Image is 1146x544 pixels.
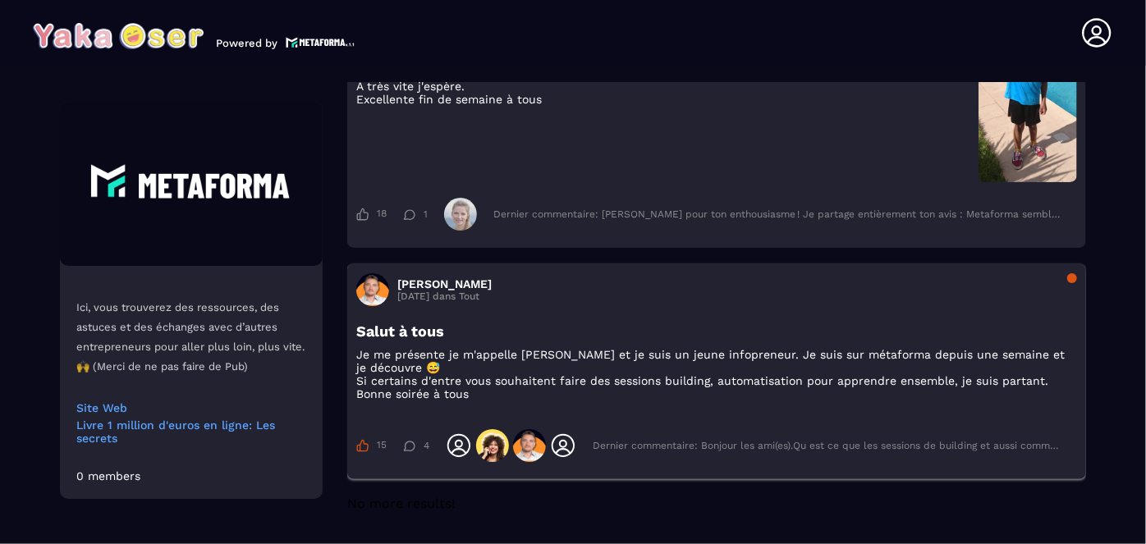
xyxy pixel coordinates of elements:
[347,496,455,511] span: No more results!
[356,348,1077,400] p: Je me présente je m'appelle [PERSON_NAME] et je suis un jeune infopreneur. Je suis sur métaforma ...
[593,440,1061,451] div: Dernier commentaire: Bonjour les ami(es).Qu est ce que les sessions de building et aussi comment ...
[33,23,204,49] img: logo-branding
[397,277,492,290] h3: [PERSON_NAME]
[397,290,492,302] p: [DATE] dans Tout
[60,102,323,266] img: Community background
[356,322,1077,340] h3: Salut à tous
[424,208,428,220] span: 1
[286,35,355,49] img: logo
[377,208,387,221] span: 18
[424,440,429,451] span: 4
[76,418,306,445] a: Livre 1 million d'euros en ligne: Les secrets
[493,208,1061,220] div: Dernier commentaire: [PERSON_NAME] pour ton enthousiasme ! Je partage entièrement ton avis : Meta...
[76,298,306,377] p: Ici, vous trouverez des ressources, des astuces et des échanges avec d’autres entrepreneurs pour ...
[76,469,140,482] div: 0 members
[76,401,306,414] a: Site Web
[216,37,277,49] p: Powered by
[377,439,387,452] span: 15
